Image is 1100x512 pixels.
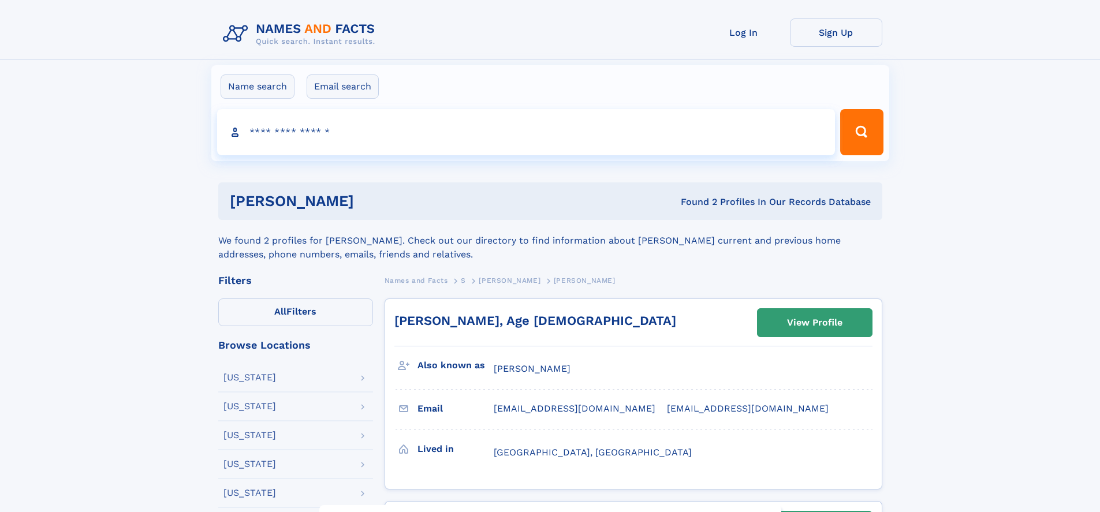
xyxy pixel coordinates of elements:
[394,313,676,328] a: [PERSON_NAME], Age [DEMOGRAPHIC_DATA]
[461,273,466,287] a: S
[494,363,570,374] span: [PERSON_NAME]
[417,439,494,459] h3: Lived in
[758,309,872,337] a: View Profile
[840,109,883,155] button: Search Button
[223,402,276,411] div: [US_STATE]
[494,403,655,414] span: [EMAIL_ADDRESS][DOMAIN_NAME]
[461,276,466,285] span: S
[223,488,276,498] div: [US_STATE]
[494,447,692,458] span: [GEOGRAPHIC_DATA], [GEOGRAPHIC_DATA]
[479,273,540,287] a: [PERSON_NAME]
[230,194,517,208] h1: [PERSON_NAME]
[274,306,286,317] span: All
[218,340,373,350] div: Browse Locations
[667,403,829,414] span: [EMAIL_ADDRESS][DOMAIN_NAME]
[787,309,842,336] div: View Profile
[417,356,494,375] h3: Also known as
[517,196,871,208] div: Found 2 Profiles In Our Records Database
[385,273,448,287] a: Names and Facts
[218,220,882,261] div: We found 2 profiles for [PERSON_NAME]. Check out our directory to find information about [PERSON_...
[698,18,790,47] a: Log In
[218,298,373,326] label: Filters
[218,18,385,50] img: Logo Names and Facts
[217,109,836,155] input: search input
[223,459,276,469] div: [US_STATE]
[223,373,276,382] div: [US_STATE]
[223,431,276,440] div: [US_STATE]
[790,18,882,47] a: Sign Up
[307,74,379,99] label: Email search
[221,74,294,99] label: Name search
[417,399,494,418] h3: Email
[554,276,616,285] span: [PERSON_NAME]
[218,275,373,286] div: Filters
[479,276,540,285] span: [PERSON_NAME]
